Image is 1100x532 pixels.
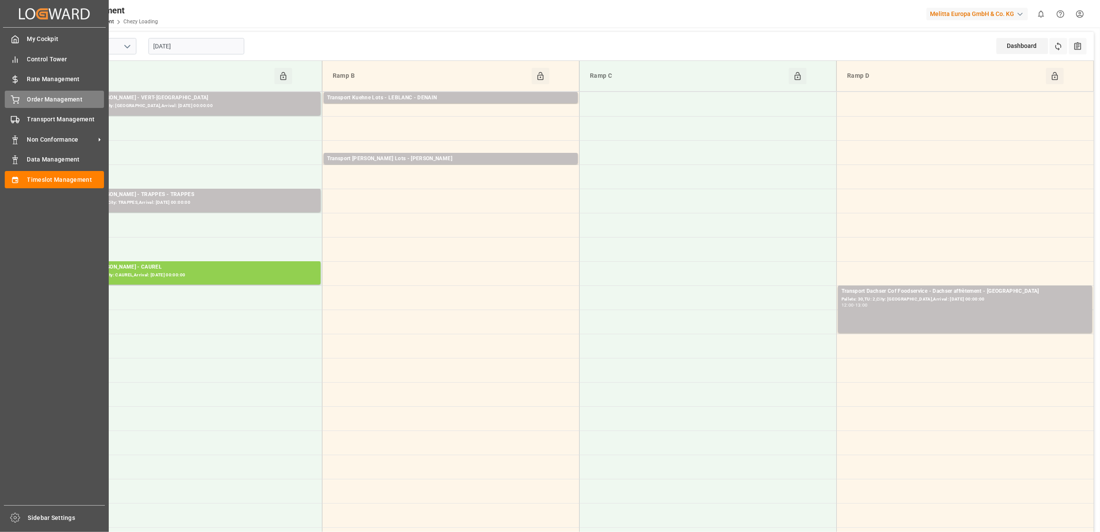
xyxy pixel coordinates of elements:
div: 13:00 [855,303,868,307]
div: Ramp C [586,68,789,84]
a: Transport Management [5,111,104,128]
div: 12:00 [842,303,854,307]
button: Melitta Europa GmbH & Co. KG [927,6,1031,22]
a: Order Management [5,91,104,108]
div: Transport [PERSON_NAME] Lots - [PERSON_NAME] [327,155,574,163]
div: Transport Dachser Cof Foodservice - Dachser affrètement - [GEOGRAPHIC_DATA] [842,287,1089,296]
button: show 0 new notifications [1031,4,1051,24]
a: Timeslot Management [5,171,104,188]
span: Control Tower [27,55,104,64]
div: - [854,303,855,307]
div: Pallets: ,TU: 194,City: CAUREL,Arrival: [DATE] 00:00:00 [69,272,317,279]
div: Transport [PERSON_NAME] - TRAPPES - TRAPPES [69,190,317,199]
span: Timeslot Management [27,175,104,184]
div: Transport Kuehne Lots - LEBLANC - DENAIN [327,94,574,102]
span: Data Management [27,155,104,164]
div: Transport [PERSON_NAME] - VERT-[GEOGRAPHIC_DATA] [69,94,317,102]
button: Help Center [1051,4,1070,24]
span: Transport Management [27,115,104,124]
div: Pallets: 3,TU: 56,City: [GEOGRAPHIC_DATA],Arrival: [DATE] 00:00:00 [69,102,317,110]
span: Order Management [27,95,104,104]
input: DD-MM-YYYY [148,38,244,54]
div: Melitta Europa GmbH & Co. KG [927,8,1028,20]
div: Ramp D [844,68,1046,84]
span: My Cockpit [27,35,104,44]
a: My Cockpit [5,31,104,47]
div: Transport [PERSON_NAME] - CAUREL [69,263,317,272]
div: Ramp A [72,68,274,84]
a: Control Tower [5,51,104,67]
span: Rate Management [27,75,104,84]
div: Pallets: 4,TU: 129,City: TRAPPES,Arrival: [DATE] 00:00:00 [69,199,317,206]
a: Rate Management [5,71,104,88]
span: Sidebar Settings [28,513,105,522]
div: Pallets: ,TU: 359,City: [GEOGRAPHIC_DATA],Arrival: [DATE] 00:00:00 [327,102,574,110]
button: open menu [120,40,133,53]
div: Ramp B [329,68,532,84]
span: Non Conformance [27,135,95,144]
a: Data Management [5,151,104,168]
div: Pallets: 3,TU: 87,City: [GEOGRAPHIC_DATA],Arrival: [DATE] 00:00:00 [327,163,574,171]
div: Dashboard [996,38,1048,54]
div: Pallets: 30,TU: 2,City: [GEOGRAPHIC_DATA],Arrival: [DATE] 00:00:00 [842,296,1089,303]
